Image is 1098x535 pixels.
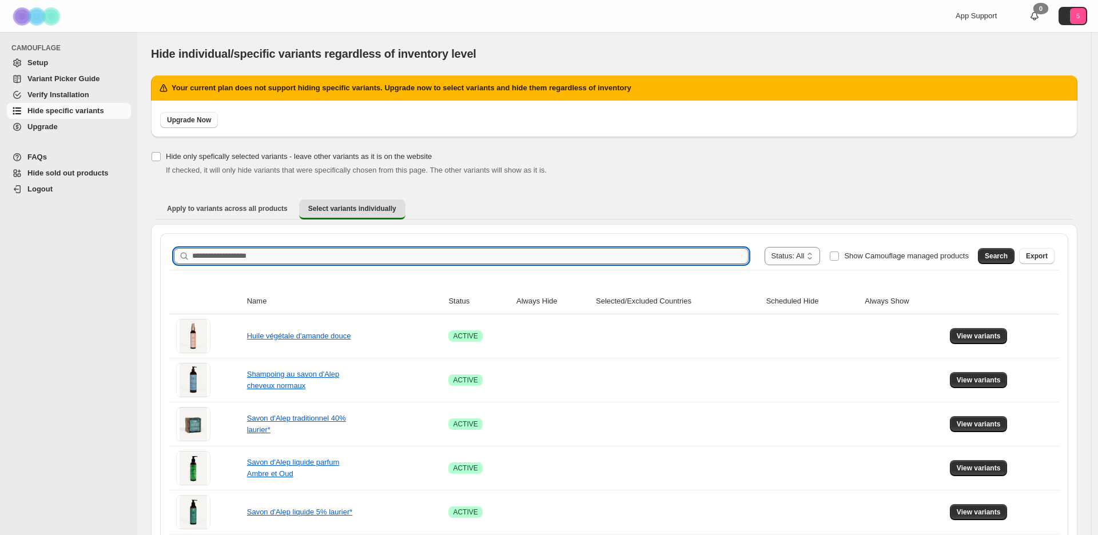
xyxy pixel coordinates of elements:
[957,464,1001,473] span: View variants
[453,508,478,517] span: ACTIVE
[27,106,104,115] span: Hide specific variants
[956,11,997,20] span: App Support
[172,82,631,94] h2: Your current plan does not support hiding specific variants. Upgrade now to select variants and h...
[1019,248,1055,264] button: Export
[7,181,131,197] a: Logout
[453,376,478,385] span: ACTIVE
[950,460,1008,476] button: View variants
[1033,3,1048,14] div: 0
[27,90,89,99] span: Verify Installation
[27,153,47,161] span: FAQs
[7,103,131,119] a: Hide specific variants
[950,372,1008,388] button: View variants
[299,199,405,219] button: Select variants individually
[950,416,1008,432] button: View variants
[167,115,211,125] span: Upgrade Now
[7,149,131,165] a: FAQs
[166,166,547,174] span: If checked, it will only hide variants that were specifically chosen from this page. The other va...
[7,87,131,103] a: Verify Installation
[166,152,432,161] span: Hide only spefically selected variants - leave other variants as it is on the website
[1076,13,1080,19] text: 5
[247,458,339,478] a: Savon d'Alep liquide parfum Ambre et Oud
[453,464,478,473] span: ACTIVE
[957,332,1001,341] span: View variants
[1026,251,1048,261] span: Export
[7,119,131,135] a: Upgrade
[513,289,592,314] th: Always Hide
[445,289,513,314] th: Status
[27,74,100,83] span: Variant Picker Guide
[7,55,131,71] a: Setup
[1029,10,1040,22] a: 0
[453,420,478,429] span: ACTIVE
[247,370,339,390] a: Shampoing au savon d'Alep cheveux normaux
[27,185,53,193] span: Logout
[27,58,48,67] span: Setup
[11,43,132,53] span: CAMOUFLAGE
[160,112,218,128] a: Upgrade Now
[247,508,353,516] a: Savon d'Alep liquide 5% laurier*
[957,376,1001,385] span: View variants
[151,47,476,60] span: Hide individual/specific variants regardless of inventory level
[247,332,351,340] a: Huile végétale d'amande douce
[247,414,346,434] a: Savon d'Alep traditionnel 40% laurier*
[1070,8,1086,24] span: Avatar with initials 5
[950,328,1008,344] button: View variants
[763,289,862,314] th: Scheduled Hide
[167,204,288,213] span: Apply to variants across all products
[844,251,969,260] span: Show Camouflage managed products
[27,169,109,177] span: Hide sold out products
[244,289,445,314] th: Name
[950,504,1008,520] button: View variants
[592,289,763,314] th: Selected/Excluded Countries
[27,122,58,131] span: Upgrade
[957,508,1001,517] span: View variants
[978,248,1015,264] button: Search
[453,332,478,341] span: ACTIVE
[861,289,946,314] th: Always Show
[985,251,1008,261] span: Search
[158,199,297,218] button: Apply to variants across all products
[7,71,131,87] a: Variant Picker Guide
[308,204,396,213] span: Select variants individually
[1059,7,1087,25] button: Avatar with initials 5
[957,420,1001,429] span: View variants
[9,1,66,32] img: Camouflage
[7,165,131,181] a: Hide sold out products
